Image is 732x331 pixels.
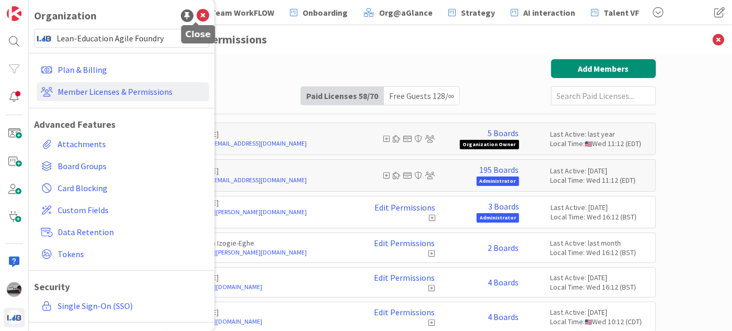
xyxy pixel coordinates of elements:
[58,182,205,194] span: Card Blocking
[174,3,281,22] a: New Team WorkFLOW
[551,317,650,326] div: Local Time: Wed 10:12 (CDT)
[477,176,519,186] span: Administrator
[37,223,209,241] a: Data Retention
[192,6,274,19] span: New Team WorkFLOW
[7,282,21,297] img: jB
[105,25,656,54] h3: Member Licenses & Permissions
[284,3,354,22] a: Onboarding
[585,319,592,325] img: us.png
[37,201,209,219] a: Custom Fields
[551,203,650,212] div: Last Active: [DATE]
[551,175,650,185] div: Local Time: Wed 11:12 (EDT)
[57,31,186,46] span: Lean-Education Agile Foundry
[551,139,650,148] div: Local Time: Wed 11:12 (EDT)
[58,248,205,260] span: Tokens
[551,248,650,257] div: Local Time: Wed 16:12 (BST)
[58,204,205,216] span: Custom Fields
[168,282,351,292] a: [EMAIL_ADDRESS][DOMAIN_NAME]
[551,273,650,282] div: Last Active: [DATE]
[303,6,348,19] span: Onboarding
[551,282,650,292] div: Local Time: Wed 16:12 (BST)
[488,128,519,138] a: 5 Boards
[461,6,495,19] span: Strategy
[379,6,433,19] span: Org@aGlance
[168,166,351,175] p: [PERSON_NAME]
[7,6,21,21] img: Visit kanbanzone.com
[37,157,209,175] a: Board Groups
[168,307,351,317] p: [PERSON_NAME]
[37,135,209,153] a: Attachments
[551,59,656,78] button: Add Members
[585,3,645,22] a: Talent VF
[488,202,519,211] a: 3 Boards
[551,166,650,175] div: Last Active: [DATE]
[7,310,21,325] img: avatar
[37,82,209,101] a: Member Licenses & Permissions
[168,129,351,139] p: [PERSON_NAME]
[37,296,209,315] a: Single Sign-On (SSO)
[585,141,592,147] img: us.png
[523,6,575,19] span: AI interaction
[357,3,439,22] a: Org@aGlance
[168,139,351,148] a: [PERSON_NAME][EMAIL_ADDRESS][DOMAIN_NAME]
[374,203,435,212] a: Edit Permissions
[374,238,435,248] a: Edit Permissions
[384,87,459,105] div: Free Guests 128 / ∞
[460,140,519,149] span: Organization Owner
[37,60,209,79] a: Plan & Billing
[168,273,351,282] p: [PERSON_NAME]
[551,238,650,248] div: Last Active: last month
[34,281,209,293] h1: Security
[168,198,351,207] p: [PERSON_NAME]
[480,165,519,174] a: 195 Boards
[477,213,519,223] span: Administrator
[551,307,650,317] div: Last Active: [DATE]
[301,87,384,105] div: Paid Licenses 58 / 70
[168,317,351,326] a: [EMAIL_ADDRESS][DOMAIN_NAME]
[488,312,519,322] a: 4 Boards
[185,29,211,39] h5: Close
[168,248,351,257] a: [EMAIL_ADDRESS][PERSON_NAME][DOMAIN_NAME]
[37,179,209,197] a: Card Blocking
[551,86,656,105] input: Search Paid Licenses...
[58,226,205,238] span: Data Retention
[488,243,519,252] a: 2 Boards
[551,212,650,222] div: Local Time: Wed 16:12 (BST)
[551,129,650,139] div: Last Active: last year
[168,175,351,185] a: [PERSON_NAME][EMAIL_ADDRESS][DOMAIN_NAME]
[604,6,639,19] span: Talent VF
[37,245,209,263] a: Tokens
[34,8,96,24] div: Organization
[168,207,351,226] a: [EMAIL_ADDRESS][PERSON_NAME][DOMAIN_NAME][PERSON_NAME]
[34,119,209,130] h1: Advanced Features
[504,3,582,22] a: AI interaction
[488,278,519,287] a: 4 Boards
[58,160,205,172] span: Board Groups
[442,3,501,22] a: Strategy
[374,273,435,282] a: Edit Permissions
[168,238,351,248] p: Aikedumanwen Izogie-Eghe
[37,31,51,46] img: avatar
[374,307,435,317] a: Edit Permissions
